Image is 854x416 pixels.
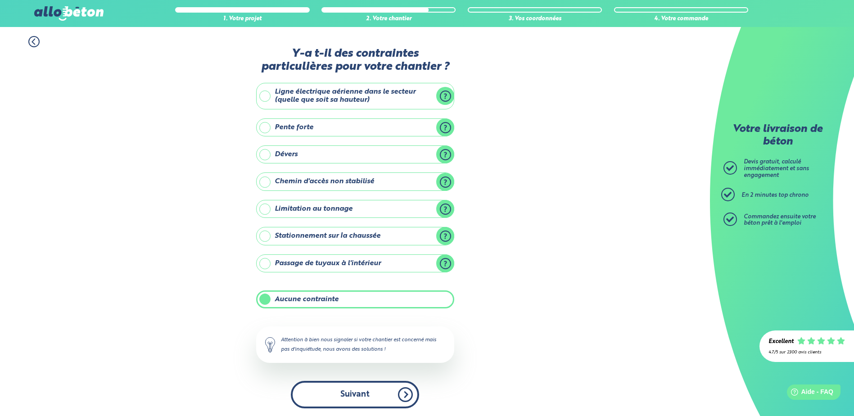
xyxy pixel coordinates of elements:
button: Suivant [291,381,419,408]
span: Commandez ensuite votre béton prêt à l'emploi [744,214,816,226]
label: Chemin d'accès non stabilisé [256,172,454,190]
p: Votre livraison de béton [726,123,829,148]
iframe: Help widget launcher [774,381,844,406]
label: Aucune contrainte [256,290,454,308]
label: Pente forte [256,118,454,136]
div: 3. Vos coordonnées [468,16,602,23]
div: Attention à bien nous signaler si votre chantier est concerné mais pas d'inquiétude, nous avons d... [256,326,454,362]
label: Ligne électrique aérienne dans le secteur (quelle que soit sa hauteur) [256,83,454,109]
div: 1. Votre projet [175,16,309,23]
label: Limitation au tonnage [256,200,454,218]
div: 4.7/5 sur 2300 avis clients [768,350,845,355]
span: Devis gratuit, calculé immédiatement et sans engagement [744,159,809,178]
div: 4. Votre commande [614,16,748,23]
label: Stationnement sur la chaussée [256,227,454,245]
label: Y-a t-il des contraintes particulières pour votre chantier ? [256,47,454,74]
span: En 2 minutes top chrono [741,192,809,198]
label: Dévers [256,145,454,163]
img: allobéton [34,6,104,21]
div: Excellent [768,339,794,345]
div: 2. Votre chantier [321,16,456,23]
label: Passage de tuyaux à l'intérieur [256,254,454,272]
